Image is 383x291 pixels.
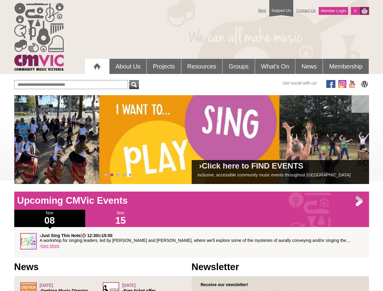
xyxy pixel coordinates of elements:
h2: › [198,163,363,172]
strong: Just Sing This Note [41,233,81,238]
span: [DATE] [122,283,136,288]
a: News [295,59,323,74]
span: Get social with us! [283,80,317,86]
span: [DATE] [40,283,53,288]
h1: News [14,261,192,273]
h1: Upcoming CMVic Events [14,195,369,207]
a: Member Login [319,7,348,15]
a: See More [41,243,59,248]
a: Contact Us [293,5,319,16]
div: › [20,233,363,252]
a: About Us [109,59,146,74]
a: 0 [351,7,360,15]
a: Click here to FIND EVENTS [202,161,303,170]
a: What's On [255,59,295,74]
strong: 15:00 [102,233,113,238]
a: Membership [323,59,368,74]
img: Rainbow-notes.jpg [20,233,37,249]
h1: Newsletter [192,261,369,273]
img: cmvic_logo.png [14,3,64,71]
div: Nov [85,210,156,227]
div: Nov [14,210,85,227]
img: icon-instagram.png [338,80,346,88]
img: CMVic Blog [360,80,369,88]
a: Blog [255,5,269,16]
a: inclusive, accessible community music events throughout [GEOGRAPHIC_DATA] [198,172,351,177]
h1: 15 [85,216,156,226]
h1: 08 [14,216,85,226]
a: Resources [181,59,223,74]
p: › | to A workshop for singing leaders, led by [PERSON_NAME] and [PERSON_NAME], where we'll explor... [40,233,363,243]
a: Groups [223,59,255,74]
a: Projects [147,59,181,74]
strong: Receive our newsletter! [201,282,248,287]
strong: 12:30 [87,233,98,238]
